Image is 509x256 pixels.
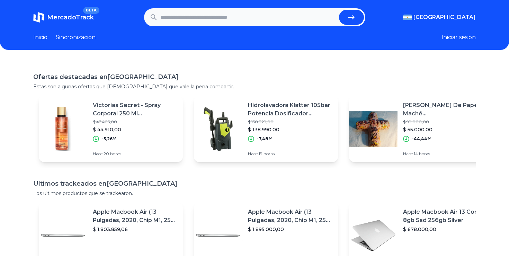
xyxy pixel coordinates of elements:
p: Hidrolavadora Klatter 105bar Potencia Dosificador Espuma Ref [248,101,332,118]
p: Hace 14 horas [403,151,488,157]
a: Featured imageHidrolavadora Klatter 105bar Potencia Dosificador Espuma Ref$ 150.229,00$ 138.990,0... [194,96,338,162]
p: $ 138.990,00 [248,126,332,133]
p: $ 150.229,00 [248,119,332,125]
img: Argentina [403,15,412,20]
button: [GEOGRAPHIC_DATA] [403,13,476,21]
img: Featured image [39,105,87,153]
p: -44,44% [412,136,431,142]
p: Apple Macbook Air (13 Pulgadas, 2020, Chip M1, 256 Gb De Ssd, 8 Gb De Ram) - Plata [93,208,177,224]
img: Featured image [349,105,398,153]
p: Estas son algunas ofertas que [DEMOGRAPHIC_DATA] que vale la pena compartir. [33,83,476,90]
p: $ 47.405,00 [93,119,177,125]
button: Iniciar sesion [441,33,476,42]
a: Featured imageVictorias Secret - Spray Corporal 250 Ml ([PERSON_NAME] Romance)$ 47.405,00$ 44.910... [39,96,183,162]
span: [GEOGRAPHIC_DATA] [413,13,476,21]
span: BETA [83,7,99,14]
img: Featured image [194,105,242,153]
p: Los ultimos productos que se trackearon. [33,190,476,197]
p: -5,26% [102,136,117,142]
p: Victorias Secret - Spray Corporal 250 Ml ([PERSON_NAME] Romance) [93,101,177,118]
p: $ 99.000,00 [403,119,488,125]
a: Inicio [33,33,47,42]
h1: Ultimos trackeados en [GEOGRAPHIC_DATA] [33,179,476,188]
p: $ 678.000,00 [403,226,488,233]
p: Apple Macbook Air 13 Core I5 8gb Ssd 256gb Silver [403,208,488,224]
a: Sincronizacion [56,33,96,42]
p: $ 55.000,00 [403,126,488,133]
p: Hace 20 horas [93,151,177,157]
a: MercadoTrackBETA [33,12,94,23]
img: MercadoTrack [33,12,44,23]
span: MercadoTrack [47,14,94,21]
p: Hace 19 horas [248,151,332,157]
p: $ 44.910,00 [93,126,177,133]
p: $ 1.803.859,06 [93,226,177,233]
p: -7,48% [257,136,273,142]
h1: Ofertas destacadas en [GEOGRAPHIC_DATA] [33,72,476,82]
p: $ 1.895.000,00 [248,226,332,233]
p: Apple Macbook Air (13 Pulgadas, 2020, Chip M1, 256 Gb De Ssd, 8 Gb De Ram) - Plata [248,208,332,224]
p: [PERSON_NAME] De Papel Maché [PERSON_NAME],tuyunti Artesanias. [403,101,488,118]
a: Featured image[PERSON_NAME] De Papel Maché [PERSON_NAME],tuyunti Artesanias.$ 99.000,00$ 55.000,0... [349,96,493,162]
